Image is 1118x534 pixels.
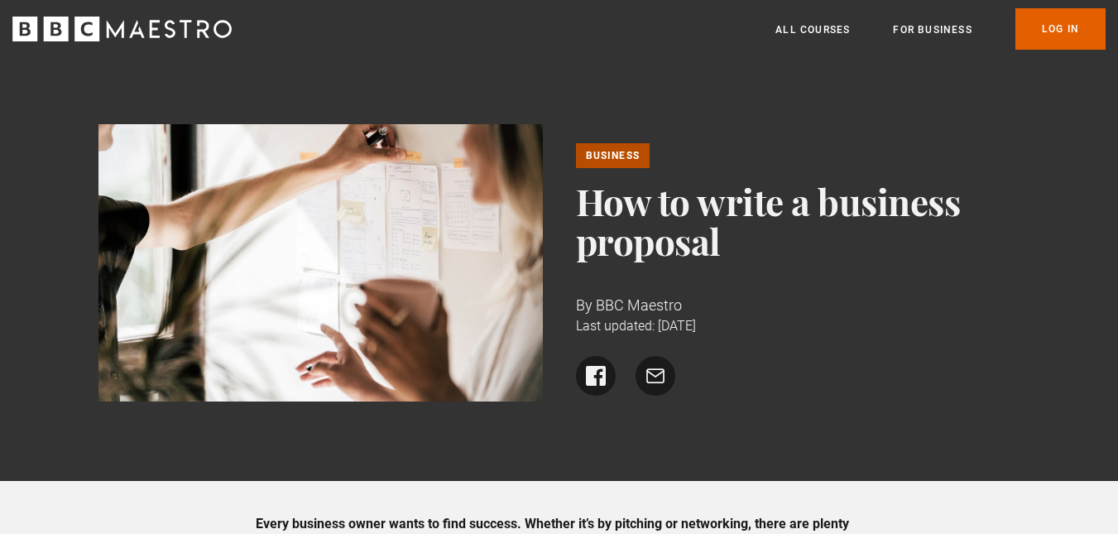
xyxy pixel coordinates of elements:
[576,296,593,314] span: By
[12,17,232,41] svg: BBC Maestro
[893,22,972,38] a: For business
[576,143,650,168] a: Business
[576,181,1020,261] h1: How to write a business proposal
[775,8,1106,50] nav: Primary
[1015,8,1106,50] a: Log In
[576,318,696,334] time: Last updated: [DATE]
[596,296,682,314] span: BBC Maestro
[775,22,850,38] a: All Courses
[98,124,543,402] img: people pinning ideas to a wall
